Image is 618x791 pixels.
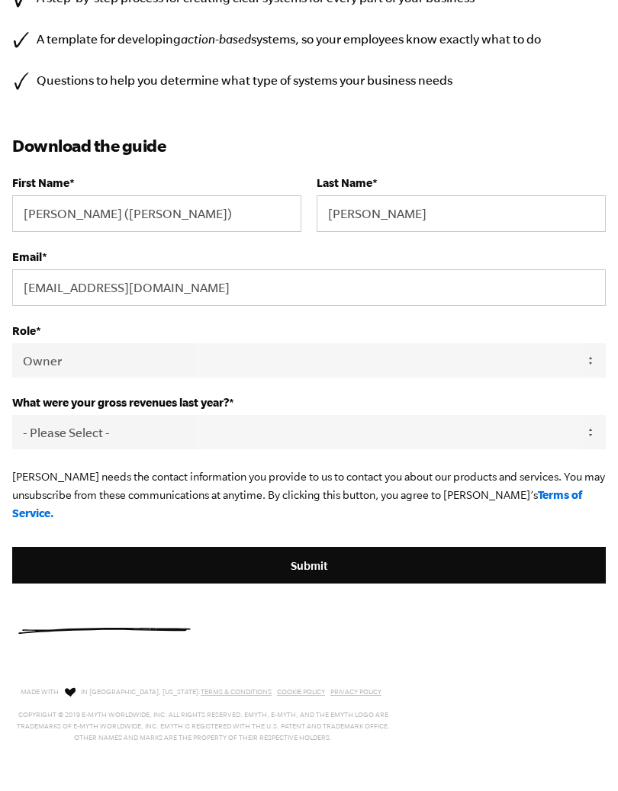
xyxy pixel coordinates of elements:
span: Email [12,250,42,263]
span: Last Name [317,176,372,189]
iframe: Chat Widget [542,718,618,791]
a: Terms & Conditions [201,688,272,696]
h3: Download the guide [12,133,606,158]
p: Made with in [GEOGRAPHIC_DATA], [US_STATE]. Copyright © 2019 E-Myth Worldwide, Inc. All rights re... [12,684,394,744]
a: Cookie Policy [277,688,325,696]
img: Love [65,687,76,697]
span: What were your gross revenues last year? [12,396,229,409]
span: Role [12,324,36,337]
input: Submit [12,547,606,584]
li: A template for developing systems, so your employees know exactly what to do [12,29,606,50]
i: action-based [181,32,251,46]
p: [PERSON_NAME] needs the contact information you provide to us to contact you about our products a... [12,468,606,523]
span: First Name [12,176,69,189]
a: Privacy Policy [330,688,381,696]
li: Questions to help you determine what type of systems your business needs [12,70,606,91]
